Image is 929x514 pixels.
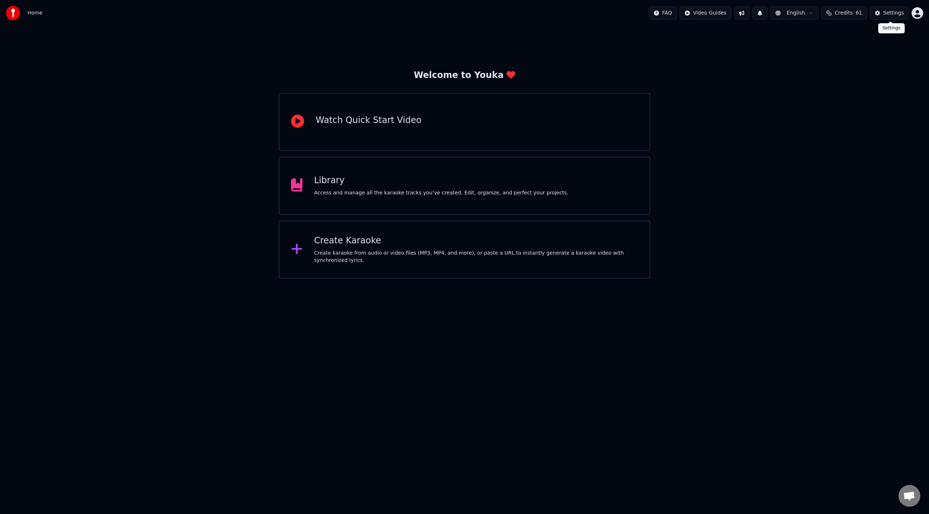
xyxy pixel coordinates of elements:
[835,9,852,17] span: Credits
[680,7,731,20] button: Video Guides
[414,70,515,81] div: Welcome to Youka
[28,9,42,17] nav: breadcrumb
[870,7,909,20] button: Settings
[649,7,677,20] button: FAQ
[314,250,638,264] div: Create karaoke from audio or video files (MP3, MP4, and more), or paste a URL to instantly genera...
[856,9,862,17] span: 61
[899,485,920,507] a: Open chat
[314,175,569,186] div: Library
[6,6,20,20] img: youka
[314,235,638,247] div: Create Karaoke
[28,9,42,17] span: Home
[878,23,905,33] div: Settings
[821,7,867,20] button: Credits61
[883,9,904,17] div: Settings
[316,115,421,126] div: Watch Quick Start Video
[314,189,569,197] div: Access and manage all the karaoke tracks you’ve created. Edit, organize, and perfect your projects.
